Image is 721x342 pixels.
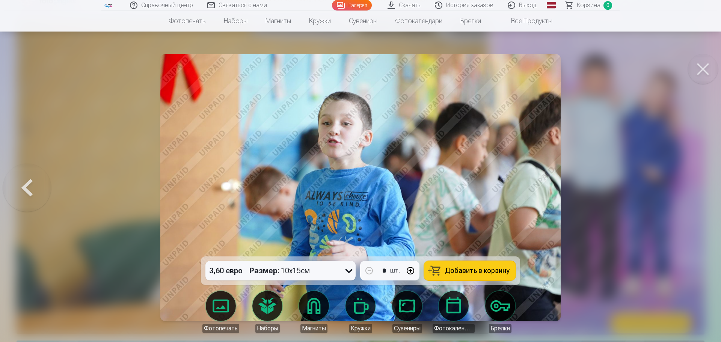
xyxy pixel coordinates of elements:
font: Сувениры [349,17,377,25]
font: 3,60 евро [209,266,243,275]
button: Добавить в корзину [424,261,516,280]
font: Все продукты [511,17,552,25]
a: Брелки [479,291,521,333]
font: Магниты [302,325,326,332]
font: Добавить в корзину [445,267,510,274]
a: Сувениры [340,11,386,32]
a: Магниты [256,11,300,32]
font: Кружки [309,17,331,25]
font: Брелки [460,17,481,25]
font: Наборы [224,17,247,25]
a: Наборы [246,291,288,333]
a: Сувениры [386,291,428,333]
font: Галерея [348,2,367,8]
font: Фотопечать [169,17,206,25]
a: Фотопечать [200,291,242,333]
a: Кружки [300,11,340,32]
font: Фотопечать [204,325,238,332]
font: Фотокалендари [395,17,442,25]
a: Все продукты [490,11,561,32]
font: Размер [249,266,278,275]
a: Наборы [215,11,256,32]
font: : [278,266,279,275]
font: Брелки [490,325,510,332]
font: Корзина [577,2,600,9]
font: 10x15см [281,266,310,275]
font: Кружки [351,325,371,332]
font: шт. [390,267,400,274]
a: Фотопечать [160,11,215,32]
font: Выход [519,2,536,9]
a: Фотокалендари [386,11,451,32]
font: Скачать [399,2,421,9]
a: Брелки [451,11,490,32]
font: Справочный центр [141,2,193,9]
a: Фотокалендари [433,291,475,333]
a: Кружки [339,291,382,333]
font: Связаться с нами [219,2,267,9]
a: Магниты [293,291,335,333]
font: Фотокалендари [434,325,478,332]
font: История заказов [446,2,493,9]
font: Сувениры [394,325,421,332]
font: Наборы [257,325,278,332]
font: 0 [606,2,609,8]
img: /fa1 [104,3,113,8]
font: Магниты [265,17,291,25]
